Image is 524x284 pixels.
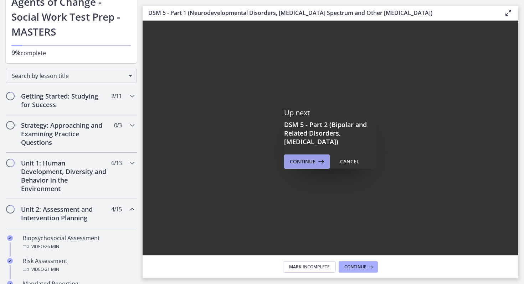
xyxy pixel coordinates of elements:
[21,92,108,109] h2: Getting Started: Studying for Success
[339,261,378,273] button: Continue
[7,258,13,264] i: Completed
[289,264,330,270] span: Mark Incomplete
[12,72,125,80] span: Search by lesson title
[6,69,137,83] div: Search by lesson title
[114,121,122,130] span: 0 / 3
[44,242,59,251] span: · 26 min
[21,121,108,147] h2: Strategy: Approaching and Examining Practice Questions
[111,92,122,100] span: 2 / 11
[111,205,122,214] span: 4 / 15
[283,261,336,273] button: Mark Incomplete
[44,265,59,274] span: · 21 min
[290,157,315,166] span: Continue
[284,120,377,146] h3: DSM 5 - Part 2 (Bipolar and Related Disorders, [MEDICAL_DATA])
[21,205,108,222] h2: Unit 2: Assessment and Intervention Planning
[23,234,134,251] div: Biopsychosocial Assessment
[334,154,365,169] button: Cancel
[340,157,359,166] div: Cancel
[344,264,366,270] span: Continue
[21,159,108,193] h2: Unit 1: Human Development, Diversity and Behavior in the Environment
[148,9,493,17] h3: DSM 5 - Part 1 (Neurodevelopmental Disorders, [MEDICAL_DATA] Spectrum and Other [MEDICAL_DATA])
[284,154,330,169] button: Continue
[11,48,131,57] p: complete
[23,265,134,274] div: Video
[111,159,122,167] span: 6 / 13
[7,235,13,241] i: Completed
[23,257,134,274] div: Risk Assessment
[11,48,21,57] span: 9%
[284,108,377,117] p: Up next
[23,242,134,251] div: Video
